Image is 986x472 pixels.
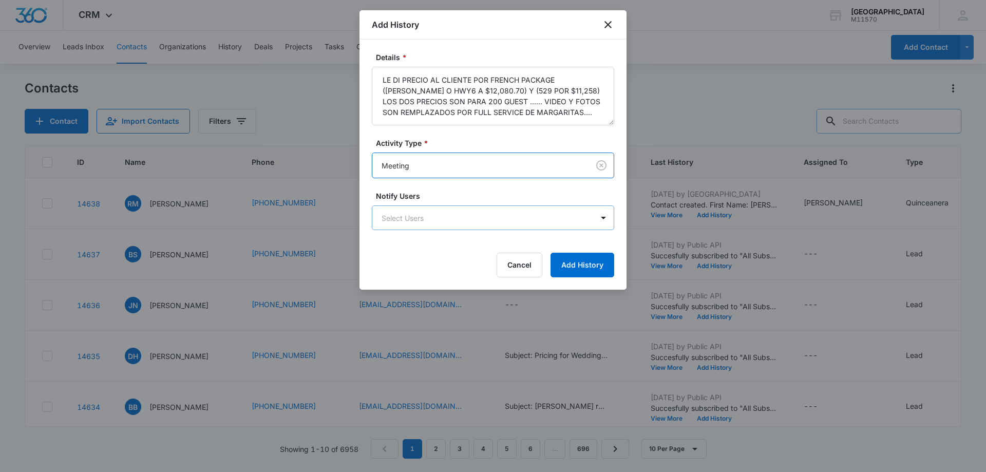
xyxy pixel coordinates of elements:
button: Add History [551,253,614,277]
button: Clear [593,157,610,174]
label: Notify Users [376,191,618,201]
button: Cancel [497,253,542,277]
button: close [602,18,614,31]
label: Activity Type [376,138,618,148]
label: Details [376,52,618,63]
h1: Add History [372,18,419,31]
textarea: LE DI PRECIO AL CLIENTE POR FRENCH PACKAGE ([PERSON_NAME] O HWY6 A $12,080.70) Y (529 POR $11,258... [372,67,614,125]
